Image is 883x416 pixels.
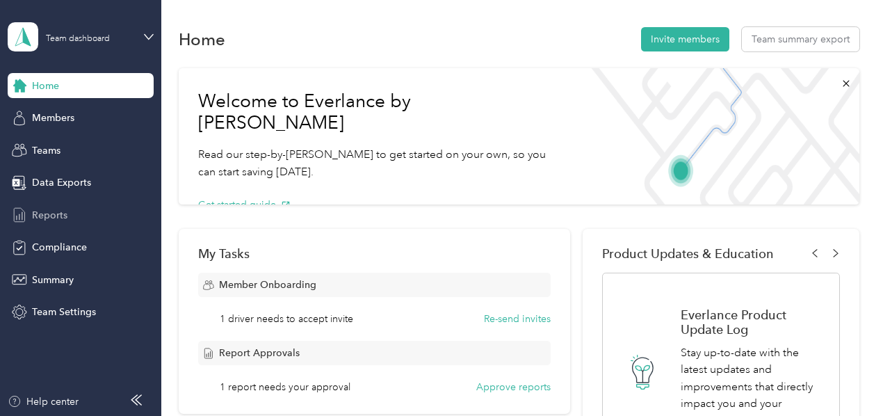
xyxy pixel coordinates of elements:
[198,90,561,134] h1: Welcome to Everlance by [PERSON_NAME]
[32,111,74,125] span: Members
[805,338,883,416] iframe: Everlance-gr Chat Button Frame
[32,79,59,93] span: Home
[32,143,60,158] span: Teams
[8,394,79,409] button: Help center
[484,312,551,326] button: Re-send invites
[198,198,291,212] button: Get started guide
[602,246,774,261] span: Product Updates & Education
[32,175,91,190] span: Data Exports
[681,307,825,337] h1: Everlance Product Update Log
[32,240,87,255] span: Compliance
[220,312,353,326] span: 1 driver needs to accept invite
[32,305,96,319] span: Team Settings
[220,380,350,394] span: 1 report needs your approval
[219,346,300,360] span: Report Approvals
[32,208,67,223] span: Reports
[581,68,859,205] img: Welcome to everlance
[198,246,551,261] div: My Tasks
[476,380,551,394] button: Approve reports
[179,32,225,47] h1: Home
[219,278,316,292] span: Member Onboarding
[46,35,110,43] div: Team dashboard
[198,146,561,180] p: Read our step-by-[PERSON_NAME] to get started on your own, so you can start saving [DATE].
[742,27,859,51] button: Team summary export
[32,273,74,287] span: Summary
[641,27,729,51] button: Invite members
